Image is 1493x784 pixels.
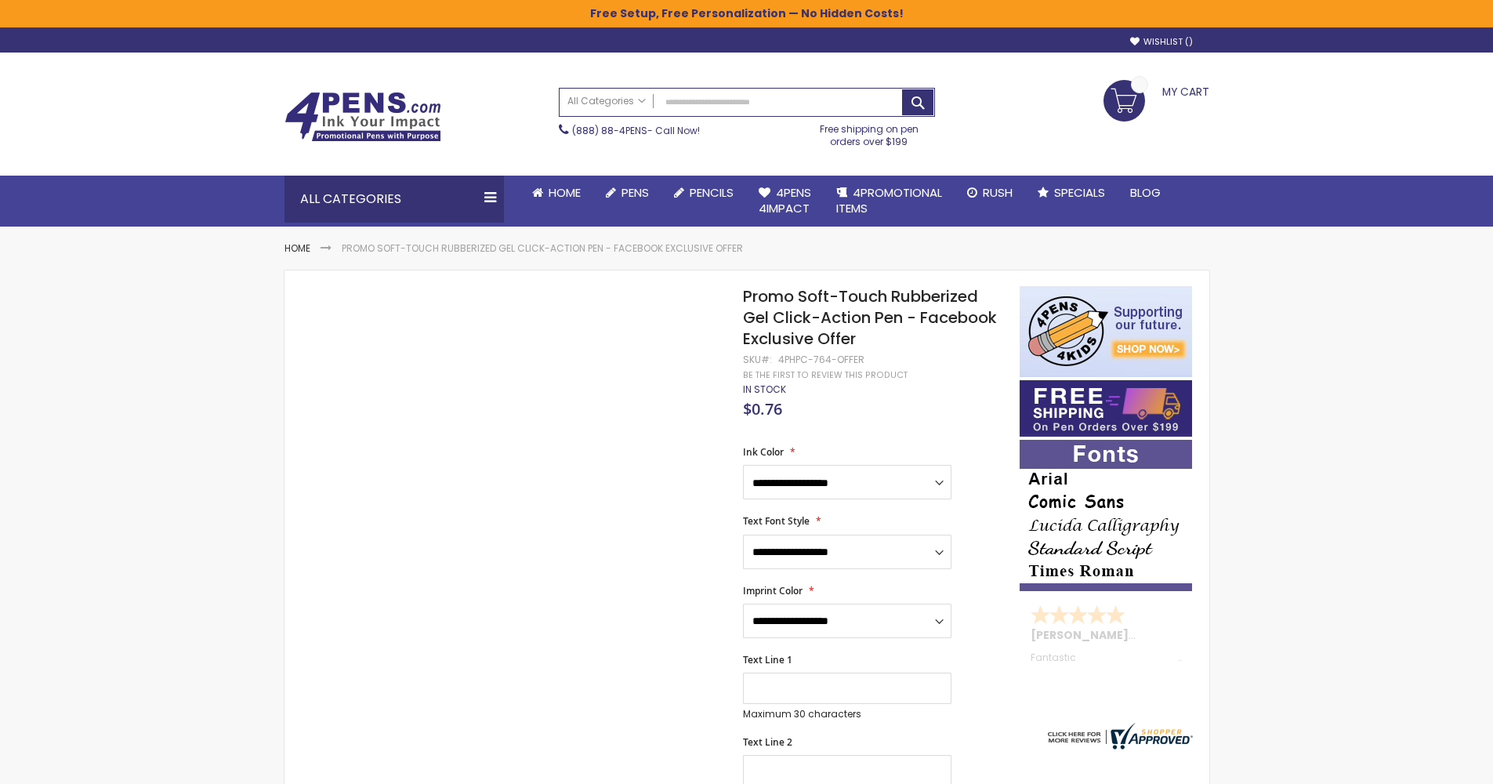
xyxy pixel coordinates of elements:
[1031,652,1183,663] div: Fantastic
[743,369,908,381] a: Be the first to review this product
[743,398,782,419] span: $0.76
[743,383,786,396] span: In stock
[983,184,1013,201] span: Rush
[836,184,942,216] span: 4PROMOTIONAL ITEMS
[567,95,646,107] span: All Categories
[1020,380,1192,437] img: Free shipping on orders over $199
[743,708,951,720] p: Maximum 30 characters
[743,445,784,459] span: Ink Color
[284,241,310,255] a: Home
[743,653,792,666] span: Text Line 1
[342,242,743,255] li: Promo Soft-Touch Rubberized Gel Click-Action Pen - Facebook Exclusive Offer
[1031,627,1134,643] span: [PERSON_NAME]
[803,117,935,148] div: Free shipping on pen orders over $199
[284,176,504,223] div: All Categories
[743,285,997,350] span: Promo Soft-Touch Rubberized Gel Click-Action Pen - Facebook Exclusive Offer
[621,184,649,201] span: Pens
[1054,184,1105,201] span: Specials
[593,176,661,210] a: Pens
[1130,184,1161,201] span: Blog
[746,176,824,227] a: 4Pens4impact
[743,735,792,749] span: Text Line 2
[1025,176,1118,210] a: Specials
[1020,286,1192,377] img: 4pens 4 kids
[1130,36,1193,48] a: Wishlist
[690,184,734,201] span: Pencils
[661,176,746,210] a: Pencils
[1044,739,1193,753] a: 4pens.com certificate URL
[284,92,441,142] img: 4Pens Custom Pens and Promotional Products
[549,184,581,201] span: Home
[572,124,647,137] a: (888) 88-4PENS
[1118,176,1173,210] a: Blog
[743,584,803,597] span: Imprint Color
[824,176,955,227] a: 4PROMOTIONALITEMS
[1044,723,1193,750] img: 4pens.com widget logo
[778,354,864,366] div: 4PHPC-764-OFFER
[955,176,1025,210] a: Rush
[572,124,700,137] span: - Call Now!
[759,184,811,216] span: 4Pens 4impact
[743,353,772,366] strong: SKU
[1020,440,1192,591] img: font-personalization-examples
[560,89,654,114] a: All Categories
[743,383,786,396] div: Availability
[520,176,593,210] a: Home
[743,514,810,528] span: Text Font Style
